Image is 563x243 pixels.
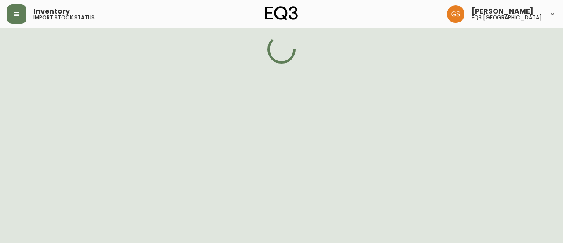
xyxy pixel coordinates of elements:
span: [PERSON_NAME] [472,8,534,15]
h5: import stock status [33,15,95,20]
span: Inventory [33,8,70,15]
img: 6b403d9c54a9a0c30f681d41f5fc2571 [447,5,464,23]
h5: eq3 [GEOGRAPHIC_DATA] [472,15,542,20]
img: logo [265,6,298,20]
